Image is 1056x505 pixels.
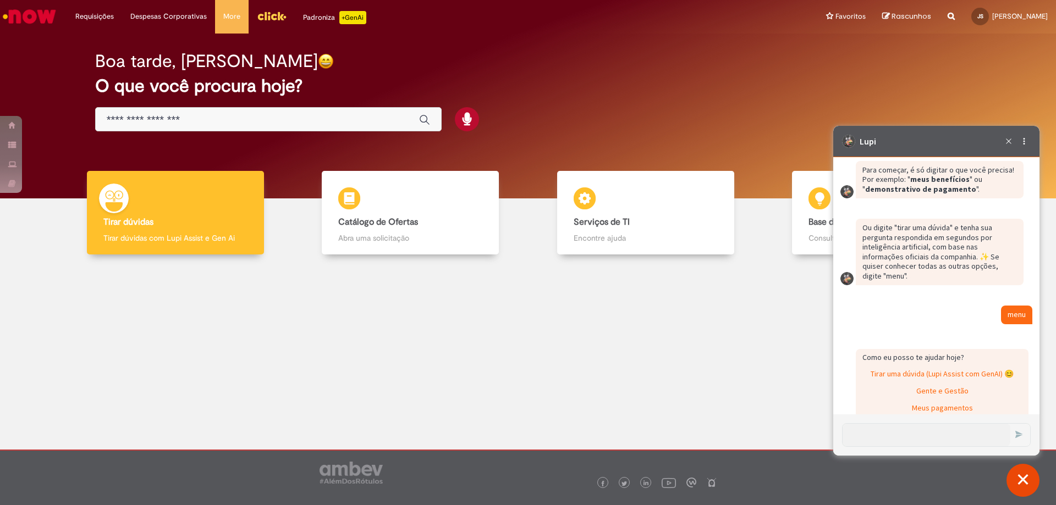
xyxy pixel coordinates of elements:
img: logo_footer_naosei.png [707,478,717,487]
span: JS [977,13,983,20]
h2: Boa tarde, [PERSON_NAME] [95,52,318,71]
img: logo_footer_linkedin.png [643,480,649,487]
button: Fechar conversa de suporte [1007,464,1039,497]
b: Base de Conhecimento [809,217,899,227]
img: ServiceNow [1,5,58,27]
p: +GenAi [339,11,366,24]
span: Rascunhos [892,11,931,21]
p: Consulte e aprenda [809,232,953,243]
a: Base de Conhecimento Consulte e aprenda [763,171,999,255]
img: click_logo_yellow_360x200.png [257,8,287,24]
img: logo_footer_twitter.png [621,481,627,486]
p: Encontre ajuda [574,232,718,243]
span: More [223,11,240,22]
p: Tirar dúvidas com Lupi Assist e Gen Ai [103,232,248,243]
b: Serviços de TI [574,217,630,227]
span: Favoritos [835,11,866,22]
span: Despesas Corporativas [130,11,207,22]
b: Tirar dúvidas [103,217,153,227]
a: Catálogo de Ofertas Abra uma solicitação [293,171,529,255]
span: [PERSON_NAME] [992,12,1048,21]
p: Abra uma solicitação [338,232,482,243]
img: logo_footer_youtube.png [662,475,676,490]
img: happy-face.png [318,53,334,69]
a: Tirar dúvidas Tirar dúvidas com Lupi Assist e Gen Ai [58,171,293,255]
div: Padroniza [303,11,366,24]
a: Rascunhos [882,12,931,22]
img: logo_footer_workplace.png [686,478,696,487]
img: logo_footer_facebook.png [600,481,606,486]
b: Catálogo de Ofertas [338,217,418,227]
a: Serviços de TI Encontre ajuda [528,171,763,255]
img: logo_footer_ambev_rotulo_gray.png [320,462,383,484]
iframe: Suporte do Bate-Papo [833,126,1039,456]
h2: O que você procura hoje? [95,76,961,96]
span: Requisições [75,11,114,22]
